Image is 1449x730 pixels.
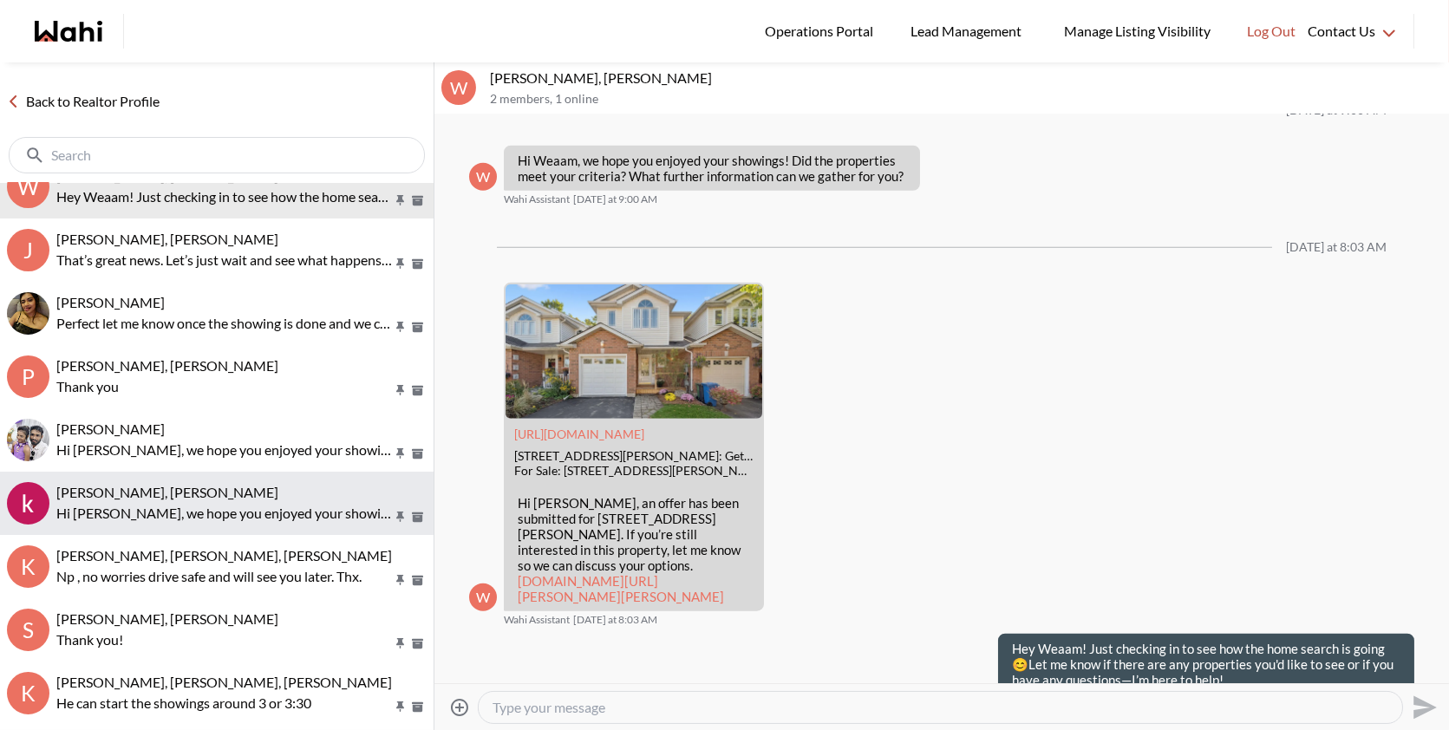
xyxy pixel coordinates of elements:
[514,449,754,464] div: [STREET_ADDRESS][PERSON_NAME]: Get $10.4K Cashback | Wahi
[469,583,497,611] div: W
[7,166,49,208] div: W
[56,693,392,714] p: He can start the showings around 3 or 3:30
[56,294,165,310] span: [PERSON_NAME]
[56,440,392,460] p: Hi [PERSON_NAME], we hope you enjoyed your showings! Did the properties meet your criteria? What ...
[1403,688,1442,727] button: Send
[7,355,49,398] div: P
[469,163,497,191] div: W
[7,419,49,461] img: A
[56,566,392,587] p: Np , no worries drive safe and will see you later. Thx.
[7,229,49,271] div: J
[35,21,102,42] a: Wahi homepage
[1286,240,1387,255] div: [DATE] at 8:03 AM
[765,20,879,42] span: Operations Portal
[490,69,1442,87] p: [PERSON_NAME], [PERSON_NAME]
[493,699,1388,716] textarea: Type your message
[408,636,427,651] button: Archive
[408,320,427,335] button: Archive
[7,672,49,714] div: K
[518,495,750,604] p: Hi [PERSON_NAME], an offer has been submitted for [STREET_ADDRESS][PERSON_NAME]. If you’re still ...
[51,147,386,164] input: Search
[393,193,408,208] button: Pin
[1059,20,1216,42] span: Manage Listing Visibility
[1247,20,1296,42] span: Log Out
[408,510,427,525] button: Archive
[504,192,570,206] span: Wahi Assistant
[441,70,476,105] div: W
[504,613,570,627] span: Wahi Assistant
[7,609,49,651] div: S
[7,292,49,335] div: Puja Mandal, Behnam
[1012,656,1028,672] span: 😊
[56,186,392,207] p: Hey Weaam! Just checking in to see how the home search is going 😊 Let me know if there are any pr...
[7,482,49,525] img: k
[7,545,49,588] div: K
[56,313,392,334] p: Perfect let me know once the showing is done and we can make your offer ready
[56,420,165,437] span: [PERSON_NAME]
[56,484,278,500] span: [PERSON_NAME], [PERSON_NAME]
[514,427,644,441] a: Attachment
[490,92,1442,107] p: 2 members , 1 online
[56,167,278,184] span: [PERSON_NAME], [PERSON_NAME]
[573,192,657,206] time: 2025-09-26T13:00:09.160Z
[56,610,278,627] span: [PERSON_NAME], [PERSON_NAME]
[7,292,49,335] img: P
[393,700,408,714] button: Pin
[393,383,408,398] button: Pin
[506,284,762,419] img: 97 Rodgers Rd, Guelph, ON: Get $10.4K Cashback | Wahi
[393,257,408,271] button: Pin
[393,510,408,525] button: Pin
[393,573,408,588] button: Pin
[573,613,657,627] time: 2025-09-29T12:03:59.533Z
[911,20,1028,42] span: Lead Management
[408,193,427,208] button: Archive
[56,376,392,397] p: Thank you
[408,383,427,398] button: Archive
[56,629,392,650] p: Thank you!
[514,464,754,479] div: For Sale: [STREET_ADDRESS][PERSON_NAME] Semi-Detached with $10.4K Cashback through Wahi Cashback....
[7,419,49,461] div: Antonycharles Anthonipillai, Behnam
[408,446,427,461] button: Archive
[56,357,278,374] span: [PERSON_NAME], [PERSON_NAME]
[1012,641,1400,688] p: Hey Weaam! Just checking in to see how the home search is going Let me know if there are any prop...
[56,547,392,564] span: [PERSON_NAME], [PERSON_NAME], [PERSON_NAME]
[56,674,392,690] span: [PERSON_NAME], [PERSON_NAME], [PERSON_NAME]
[393,446,408,461] button: Pin
[393,320,408,335] button: Pin
[7,482,49,525] div: khalid Alvi, Behnam
[518,573,724,604] a: [DOMAIN_NAME][URL][PERSON_NAME][PERSON_NAME]
[56,250,392,270] p: That’s great news. Let’s just wait and see what happens. I will keep you posted if I hear back fr...
[408,257,427,271] button: Archive
[408,700,427,714] button: Archive
[518,153,906,184] p: Hi Weaam, we hope you enjoyed your showings! Did the properties meet your criteria? What further ...
[56,503,392,524] p: Hi [PERSON_NAME], we hope you enjoyed your showings! Did the properties meet your criteria? What ...
[393,636,408,651] button: Pin
[56,231,278,247] span: [PERSON_NAME], [PERSON_NAME]
[408,573,427,588] button: Archive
